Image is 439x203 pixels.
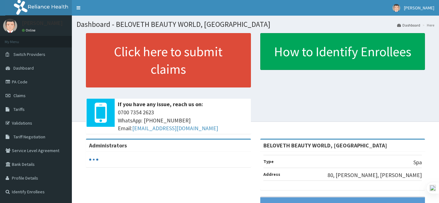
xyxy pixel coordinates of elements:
[260,33,425,70] a: How to Identify Enrollees
[132,125,218,132] a: [EMAIL_ADDRESS][DOMAIN_NAME]
[22,20,63,26] p: [PERSON_NAME]
[327,171,422,179] p: 80, [PERSON_NAME], [PERSON_NAME]
[89,155,98,164] svg: audio-loading
[397,22,420,28] a: Dashboard
[263,142,387,149] strong: BELOVETH BEAUTY WORLD, [GEOGRAPHIC_DATA]
[263,171,280,177] b: Address
[13,106,25,112] span: Tariffs
[3,19,17,33] img: User Image
[13,93,26,98] span: Claims
[392,4,400,12] img: User Image
[404,5,434,11] span: [PERSON_NAME]
[13,65,34,71] span: Dashboard
[86,33,251,87] a: Click here to submit claims
[263,159,274,164] b: Type
[118,101,203,108] b: If you have any issue, reach us on:
[13,52,45,57] span: Switch Providers
[413,158,422,166] p: Spa
[118,108,248,132] span: 0700 7354 2623 WhatsApp: [PHONE_NUMBER] Email:
[13,134,45,140] span: Tariff Negotiation
[77,20,434,28] h1: Dashboard - BELOVETH BEAUTY WORLD, [GEOGRAPHIC_DATA]
[22,28,37,32] a: Online
[89,142,127,149] b: Administrators
[421,22,434,28] li: Here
